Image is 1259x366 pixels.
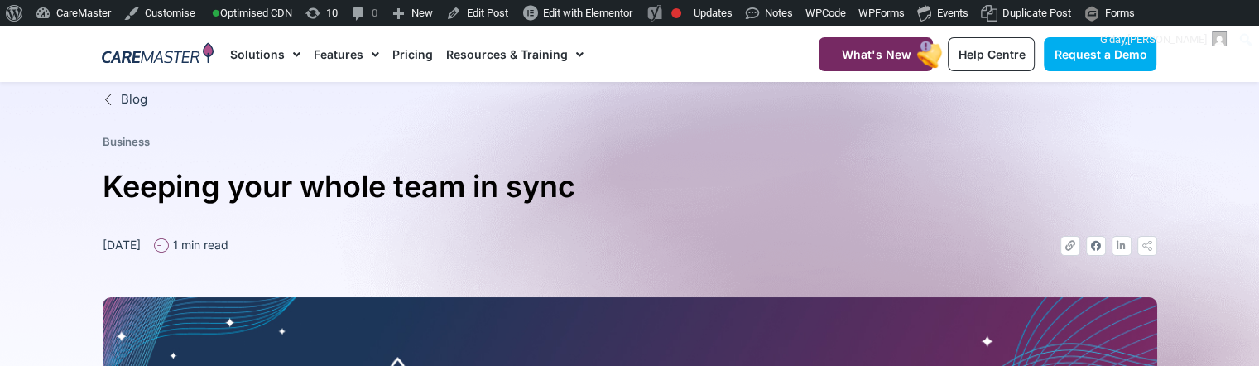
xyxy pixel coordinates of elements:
nav: Menu [230,26,778,82]
a: Request a Demo [1044,37,1156,71]
span: [PERSON_NAME] [1127,33,1207,46]
span: Blog [117,90,147,109]
a: What's New [819,37,933,71]
a: Help Centre [948,37,1035,71]
span: Edit with Elementor [543,7,632,19]
h1: Keeping your whole team in sync [103,162,1157,211]
span: Request a Demo [1054,47,1146,61]
a: Features [314,26,379,82]
span: Help Centre [958,47,1025,61]
span: What's New [841,47,911,61]
a: Pricing [392,26,433,82]
a: Resources & Training [446,26,584,82]
a: Business [103,135,150,148]
a: Solutions [230,26,300,82]
span: 1 min read [169,236,228,253]
a: G'day, [1094,26,1233,53]
div: Focus keyphrase not set [671,8,681,18]
a: Blog [103,90,1157,109]
time: [DATE] [103,238,141,252]
img: CareMaster Logo [102,42,214,67]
